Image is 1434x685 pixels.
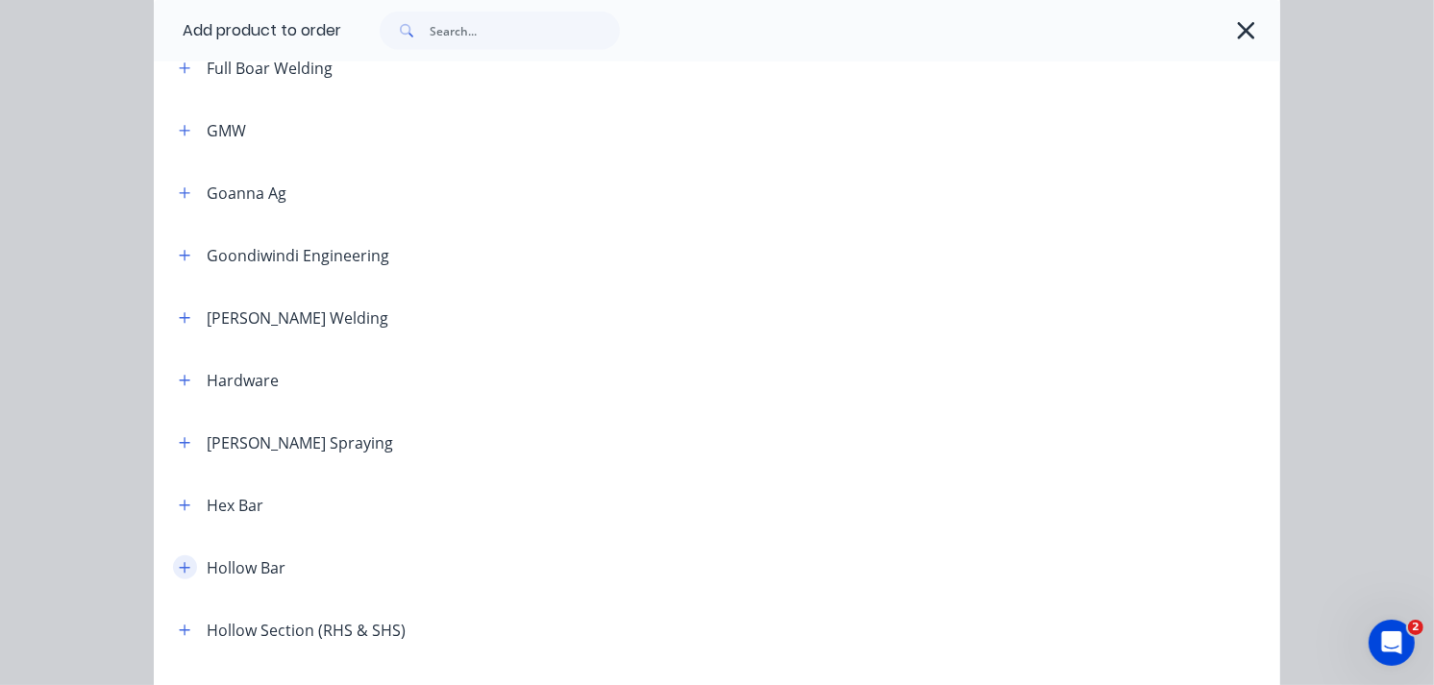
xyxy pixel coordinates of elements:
div: Hollow Section (RHS & SHS) [207,619,406,642]
div: Goondiwindi Engineering [207,244,389,267]
span: 2 [1408,620,1423,635]
iframe: Intercom live chat [1369,620,1415,666]
div: Hardware [207,369,279,392]
div: [PERSON_NAME] Welding [207,306,388,330]
div: Hollow Bar [207,556,285,579]
input: Search... [430,12,620,50]
div: GMW [207,119,246,142]
div: Full Boar Welding [207,57,333,80]
div: [PERSON_NAME] Spraying [207,431,393,454]
div: Hex Bar [207,494,263,517]
div: Goanna Ag [207,182,286,205]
